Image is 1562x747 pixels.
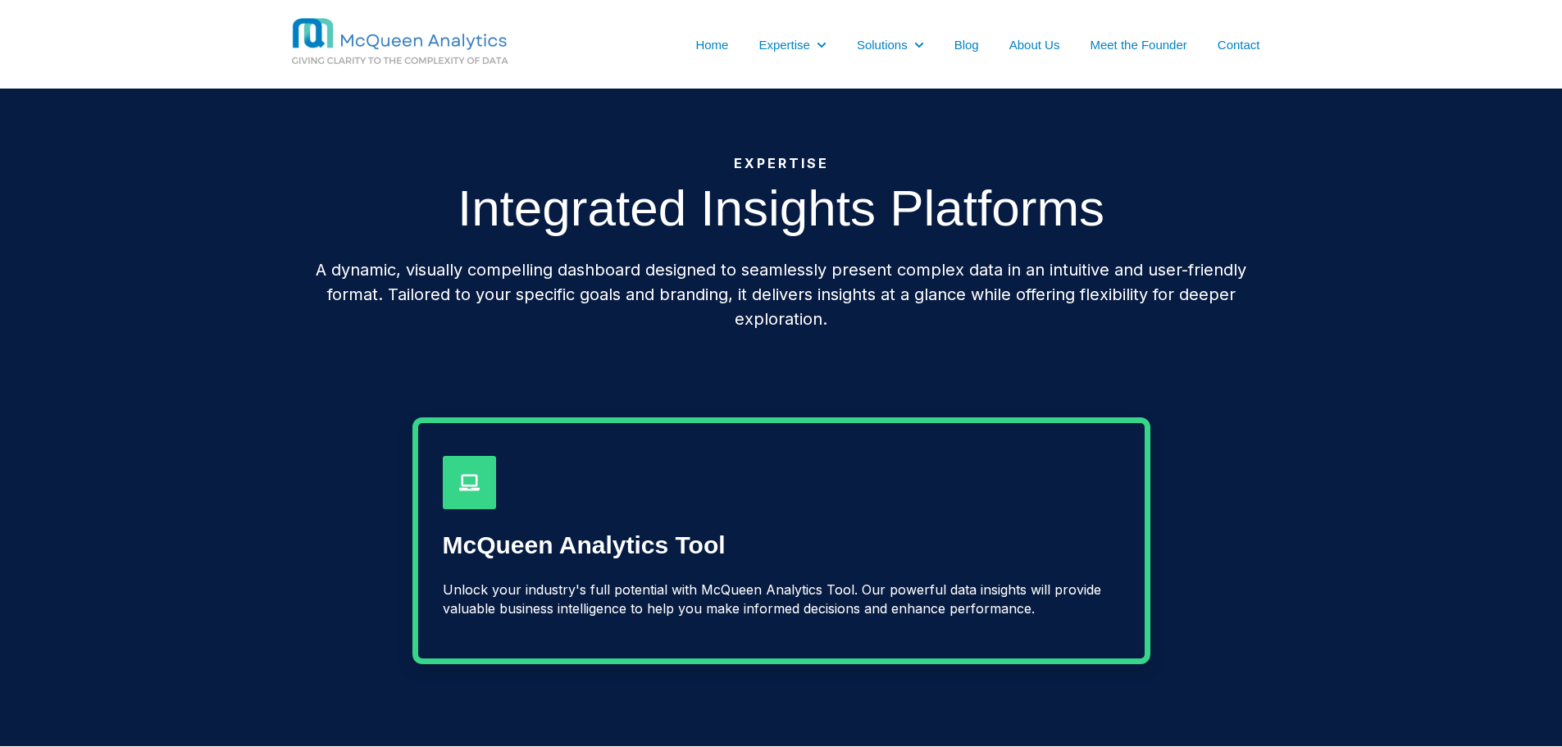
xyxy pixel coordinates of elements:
[1090,36,1186,53] a: Meet the Founder
[954,36,979,53] a: Blog
[734,155,829,171] strong: Expertise
[443,581,1101,616] span: Unlock your industry's full potential with McQueen Analytics Tool. Our powerful data insights wil...
[617,35,1273,53] nav: Desktop navigation
[316,260,1246,329] span: A dynamic, visually compelling dashboard designed to seamlessly present complex data in an intuit...
[289,16,576,68] img: MCQ BG 1
[857,36,908,53] a: Solutions
[695,36,728,53] a: Home
[458,180,1104,236] span: Integrated Insights Platforms
[1009,36,1060,53] a: About Us
[758,36,810,53] a: Expertise
[1218,36,1260,53] a: Contact
[443,531,726,558] span: McQueen Analytics Tool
